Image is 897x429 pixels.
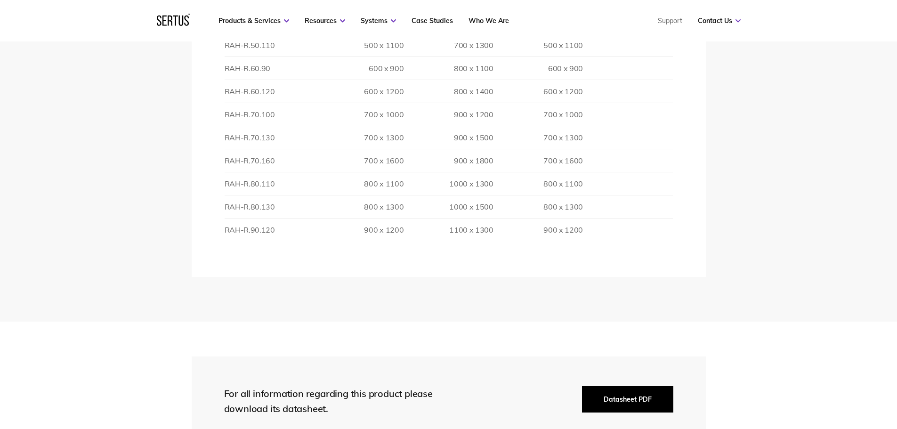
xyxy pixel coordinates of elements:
[225,218,314,241] td: RAH-R.90.120
[493,80,583,103] td: 600 x 1200
[404,33,493,57] td: 700 x 1300
[404,57,493,80] td: 800 x 1100
[314,218,404,241] td: 900 x 1200
[305,16,345,25] a: Resources
[225,80,314,103] td: RAH-R.60.120
[314,57,404,80] td: 600 x 900
[582,386,673,413] button: Datasheet PDF
[493,172,583,195] td: 800 x 1100
[412,16,453,25] a: Case Studies
[314,33,404,57] td: 500 x 1100
[658,16,682,25] a: Support
[404,218,493,241] td: 1100 x 1300
[493,218,583,241] td: 900 x 1200
[225,149,314,172] td: RAH-R.70.160
[493,195,583,218] td: 800 x 1300
[225,172,314,195] td: RAH-R.80.110
[404,103,493,126] td: 900 x 1200
[314,195,404,218] td: 800 x 1300
[314,126,404,149] td: 700 x 1300
[493,57,583,80] td: 600 x 900
[493,103,583,126] td: 700 x 1000
[225,126,314,149] td: RAH-R.70.130
[361,16,396,25] a: Systems
[404,195,493,218] td: 1000 x 1500
[404,172,493,195] td: 1000 x 1300
[224,386,450,416] div: For all information regarding this product please download its datasheet.
[493,33,583,57] td: 500 x 1100
[225,33,314,57] td: RAH-R.50.110
[469,16,509,25] a: Who We Are
[493,149,583,172] td: 700 x 1600
[314,80,404,103] td: 600 x 1200
[404,149,493,172] td: 900 x 1800
[493,126,583,149] td: 700 x 1300
[404,80,493,103] td: 800 x 1400
[225,103,314,126] td: RAH-R.70.100
[314,172,404,195] td: 800 x 1100
[314,103,404,126] td: 700 x 1000
[225,57,314,80] td: RAH-R.60.90
[218,16,289,25] a: Products & Services
[404,126,493,149] td: 900 x 1500
[225,195,314,218] td: RAH-R.80.130
[698,16,741,25] a: Contact Us
[314,149,404,172] td: 700 x 1600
